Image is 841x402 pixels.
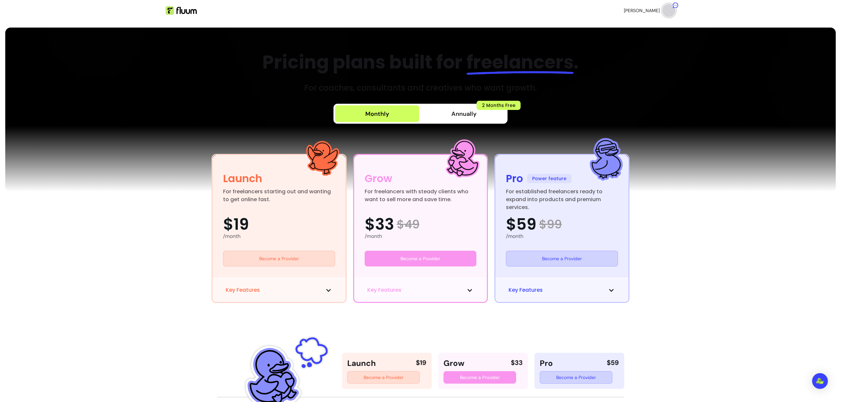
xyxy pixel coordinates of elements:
div: Monthly [365,109,389,118]
span: Annually [451,109,477,118]
div: Grow [443,358,465,369]
button: Key Features [509,286,615,294]
div: /month [506,232,618,240]
div: $59 [607,358,619,369]
a: Become a Provider [506,251,618,266]
div: For freelancers starting out and wanting to get online fast. [223,188,335,203]
a: Become a Provider [223,251,335,266]
div: /month [365,232,477,240]
div: Launch [347,358,376,369]
span: freelancers [466,49,574,75]
a: Become a Provider [443,371,516,384]
div: Pro [540,358,553,369]
span: $19 [223,217,249,232]
span: Key Features [226,286,260,294]
div: $ 33 [511,358,523,369]
h3: For coaches, consultants and creatives who want growth. [304,83,537,93]
a: Become a Provider [347,371,420,384]
span: $ 99 [539,218,562,231]
span: 2 Months Free [477,101,521,110]
span: Key Features [367,286,401,294]
span: $59 [506,217,536,232]
div: $ 19 [416,358,426,369]
div: Pro [506,171,523,186]
img: Fluum Logo [166,6,197,15]
span: Key Features [509,286,543,294]
div: For freelancers with steady clients who want to sell more and save time. [365,188,477,203]
a: Become a Provider [540,371,612,384]
h2: Pricing plans built for . [262,49,579,76]
div: /month [223,232,335,240]
div: Grow [365,171,392,186]
span: [PERSON_NAME] [624,7,660,14]
button: Key Features [226,286,332,294]
span: Power feature [527,174,572,183]
a: Become a Provider [365,251,477,266]
button: Key Features [367,286,474,294]
div: For established freelancers ready to expand into products and premium services. [506,188,618,203]
span: $ 49 [397,218,420,231]
button: avatar[PERSON_NAME] [624,4,675,17]
div: Open Intercom Messenger [812,373,828,389]
div: Launch [223,171,262,186]
span: $33 [365,217,394,232]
